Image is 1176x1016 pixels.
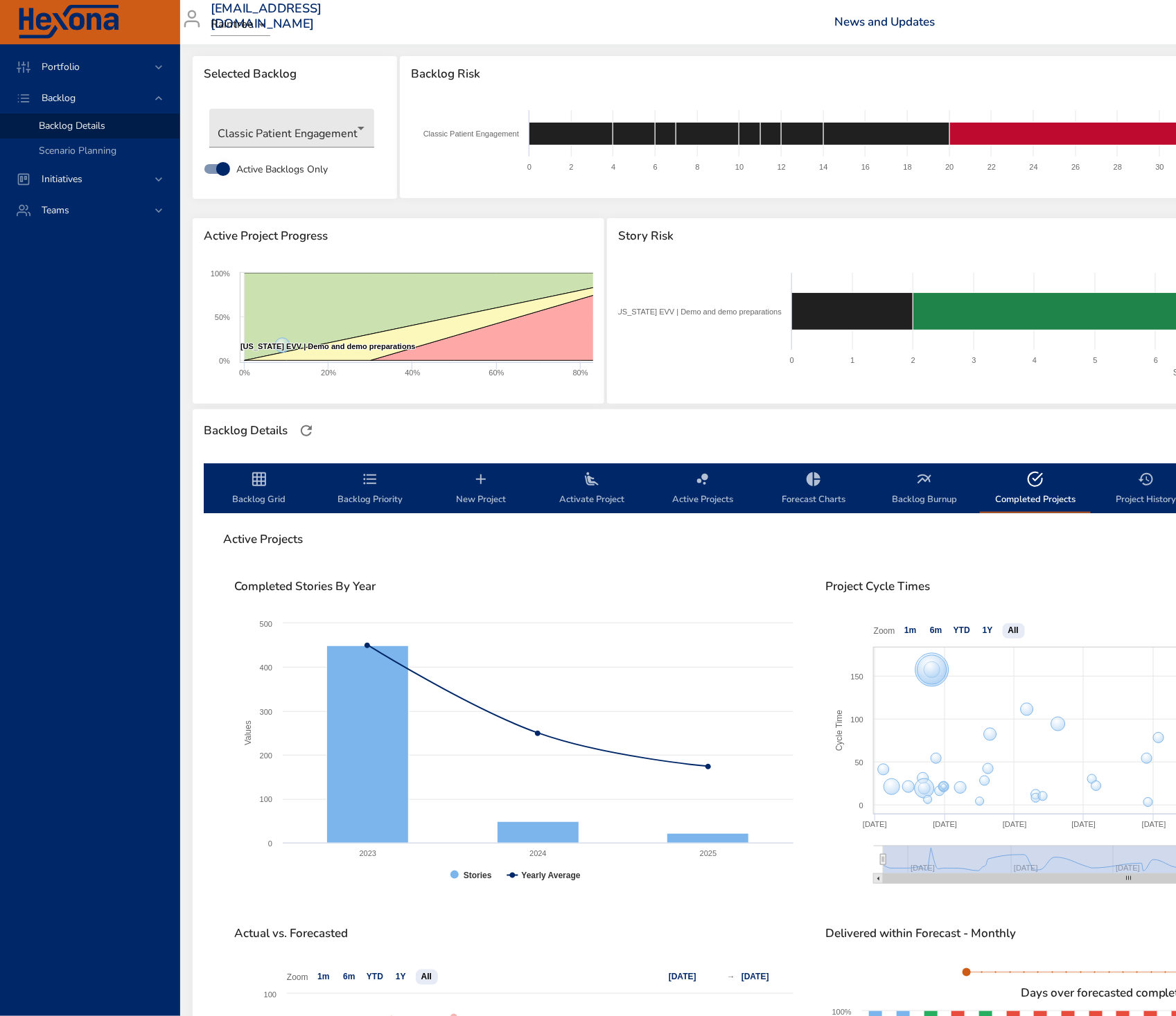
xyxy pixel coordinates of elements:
text: [US_STATE] EVV | Demo and demo preparations [240,342,416,350]
text: [DATE] [1142,820,1166,828]
text: 50 [855,758,863,767]
text: 1Y [983,625,993,635]
button: Refresh Page [296,420,317,441]
text: 2025 [700,849,717,857]
text: 14 [819,163,827,171]
text: 6m [930,625,942,635]
text: 4 [611,163,615,171]
text: [DATE] [863,820,887,828]
span: New Project [434,471,528,508]
span: Backlog Grid [212,471,306,508]
span: Scenario Planning [39,144,116,157]
text: 12 [778,163,786,171]
span: Active Projects [656,471,750,508]
text: All [1008,625,1019,635]
span: Portfolio [30,60,91,73]
text: Stories [464,871,492,880]
text: 40% [405,368,420,377]
text: 28 [1114,163,1122,171]
text: 1 [850,356,854,364]
span: Completed Projects [988,471,1082,508]
text: [DATE] [933,820,958,828]
text: 400 [260,663,272,672]
text: YTD [954,625,970,635]
span: Active Project Progress [204,229,593,243]
span: Active Backlogs Only [236,162,328,177]
text: 100 [260,795,272,803]
text: [DATE] [741,972,769,981]
text: 5 [1094,356,1098,364]
text: 3 [972,356,976,364]
text: 18 [904,163,912,171]
span: Backlog Burnup [877,471,972,508]
text: → [727,972,735,981]
text: [DATE] [1072,820,1096,828]
text: 16 [861,163,870,171]
text: 24 [1030,163,1038,171]
text: 0 [527,163,532,171]
text: 300 [260,708,272,716]
text: 1Y [396,972,406,981]
span: Backlog Details [39,119,105,132]
div: Classic Patient Engagement [209,109,374,148]
text: 500 [260,620,272,628]
text: Zoom [874,626,895,636]
text: 22 [988,163,996,171]
img: Hexona [17,5,121,39]
text: [US_STATE] EVV | Demo and demo preparations [615,308,782,316]
text: 8 [696,163,700,171]
text: 0% [239,368,250,377]
text: 1m [317,972,329,981]
span: Activate Project [545,471,639,508]
text: 0% [219,357,230,365]
text: 0 [790,356,794,364]
h3: [EMAIL_ADDRESS][DOMAIN_NAME] [211,1,322,31]
text: 100 [264,990,277,999]
text: Yearly Average [522,871,581,880]
text: 80% [573,368,588,377]
span: Backlog Priority [323,471,417,508]
text: 1m [904,625,916,635]
text: 100% [832,1008,852,1016]
text: 20% [321,368,336,377]
text: 6 [1154,356,1158,364]
text: All [421,972,432,981]
span: Completed Stories By Year [234,580,800,594]
text: 4 [1033,356,1037,364]
a: News and Updates [835,14,936,30]
span: Selected Backlog [204,67,386,81]
div: Backlog Details [200,420,292,442]
text: 150 [851,672,863,681]
text: 2024 [529,849,546,857]
text: 50% [215,313,230,321]
text: 60% [489,368,504,377]
text: Cycle Time [834,710,844,751]
text: 100 [851,715,863,724]
text: 100% [211,269,230,278]
text: 10 [735,163,744,171]
span: Initiatives [30,172,94,186]
text: 0 [859,801,863,810]
text: 2 [570,163,574,171]
span: Backlog [30,91,87,105]
text: 20 [945,163,954,171]
span: Teams [30,204,80,217]
text: 26 [1071,163,1080,171]
text: YTD [367,972,383,981]
text: [DATE] [1003,820,1027,828]
span: Actual vs. Forecasted [234,927,800,941]
text: Classic Patient Engagement [423,130,519,138]
span: Forecast Charts [766,471,861,508]
text: 0 [268,839,272,848]
div: Raintree [211,14,270,36]
text: Zoom [287,972,308,982]
text: 200 [260,751,272,760]
text: 30 [1156,163,1164,171]
text: 2023 [360,849,376,857]
text: Values [243,720,253,745]
text: 6 [653,163,658,171]
text: [DATE] [669,972,696,981]
text: 6m [343,972,355,981]
text: 2 [911,356,915,364]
